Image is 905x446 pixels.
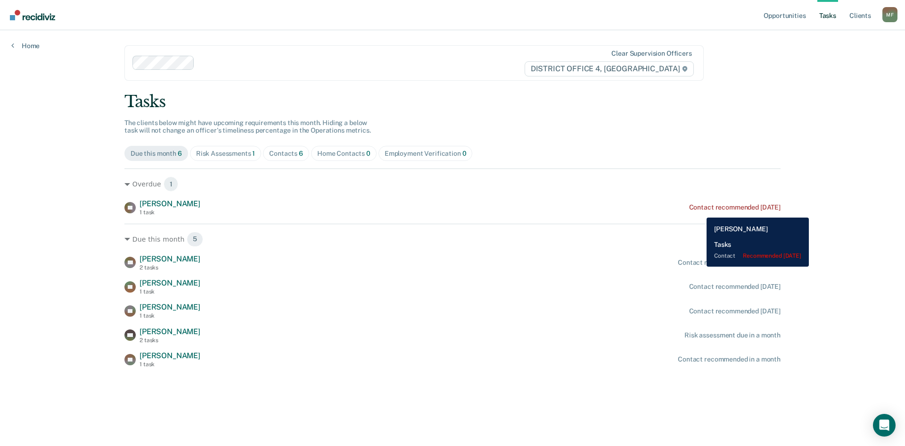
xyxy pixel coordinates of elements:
[124,119,371,135] span: The clients below might have upcoming requirements this month. Hiding a below task will not chang...
[366,150,370,157] span: 0
[140,303,200,311] span: [PERSON_NAME]
[689,283,781,291] div: Contact recommended [DATE]
[611,50,691,58] div: Clear supervision officers
[317,150,370,158] div: Home Contacts
[10,10,55,20] img: Recidiviz
[131,150,182,158] div: Due this month
[11,42,40,50] a: Home
[252,150,255,157] span: 1
[140,327,200,336] span: [PERSON_NAME]
[385,150,467,158] div: Employment Verification
[124,232,781,247] div: Due this month 5
[187,232,203,247] span: 5
[678,355,781,363] div: Contact recommended in a month
[689,307,781,315] div: Contact recommended [DATE]
[140,254,200,263] span: [PERSON_NAME]
[140,351,200,360] span: [PERSON_NAME]
[140,361,200,368] div: 1 task
[525,61,694,76] span: DISTRICT OFFICE 4, [GEOGRAPHIC_DATA]
[124,177,781,192] div: Overdue 1
[124,92,781,111] div: Tasks
[140,288,200,295] div: 1 task
[462,150,467,157] span: 0
[140,337,200,344] div: 2 tasks
[678,259,781,267] div: Contact recommended in a month
[882,7,897,22] div: M F
[269,150,303,158] div: Contacts
[140,209,200,216] div: 1 task
[140,278,200,287] span: [PERSON_NAME]
[873,414,896,437] div: Open Intercom Messenger
[196,150,255,158] div: Risk Assessments
[684,331,781,339] div: Risk assessment due in a month
[178,150,182,157] span: 6
[299,150,303,157] span: 6
[140,312,200,319] div: 1 task
[164,177,179,192] span: 1
[689,203,781,211] div: Contact recommended [DATE]
[140,264,200,271] div: 2 tasks
[140,199,200,208] span: [PERSON_NAME]
[882,7,897,22] button: Profile dropdown button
